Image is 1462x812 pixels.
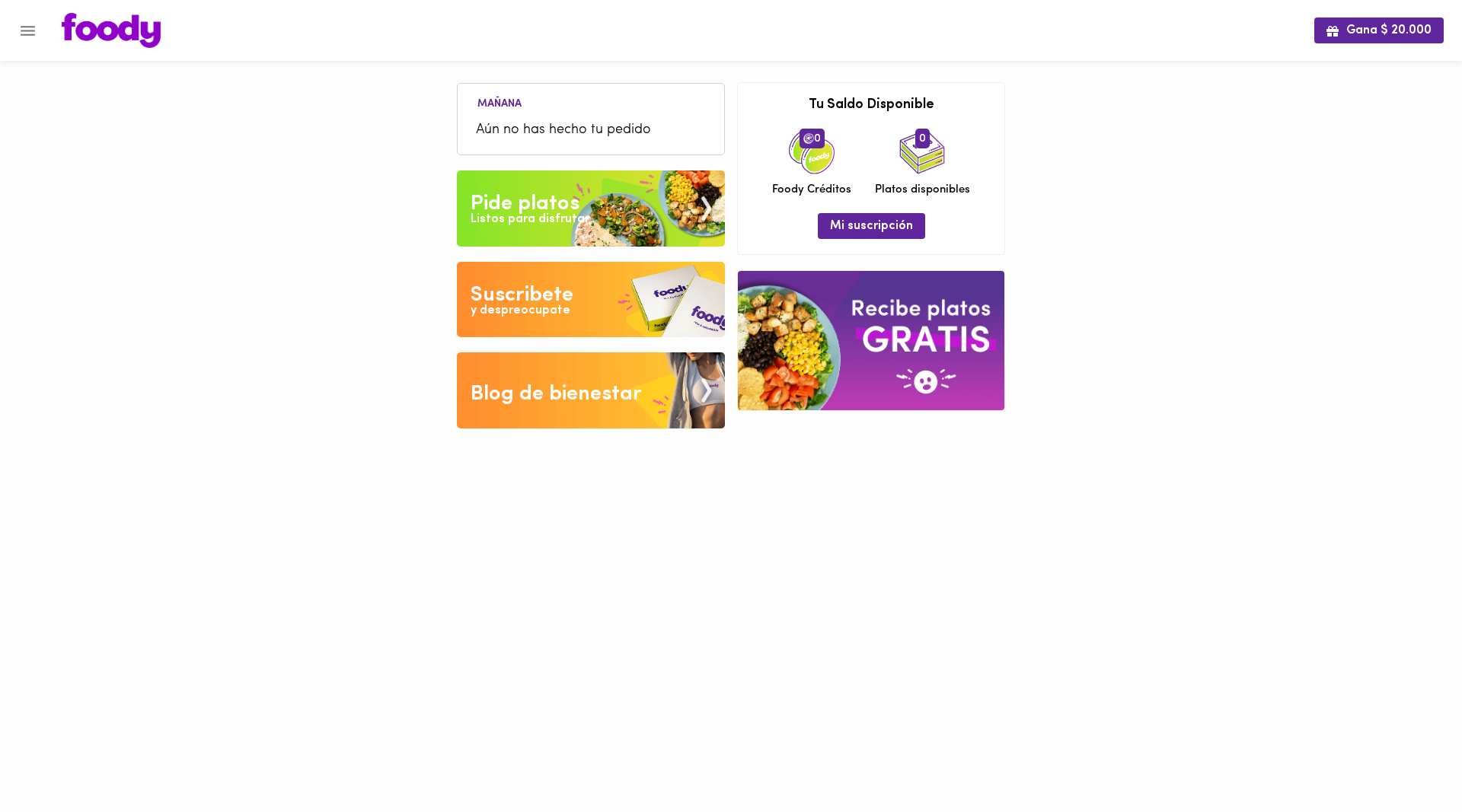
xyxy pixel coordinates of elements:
[9,12,46,49] button: Menu
[789,129,835,174] img: credits-package.png
[471,189,579,219] div: Pide platos
[875,182,970,198] span: Platos disponibles
[471,280,573,310] div: Suscribete
[471,302,570,320] div: y despreocupate
[899,129,945,174] img: icon_dishes.png
[465,95,534,110] li: Mañana
[471,211,589,228] div: Listos para disfrutar
[830,219,913,234] span: Mi suscripción
[457,170,725,247] img: Pide un Platos
[1374,724,1447,797] iframe: Messagebird Livechat Widget
[476,120,706,141] span: Aún no has hecho tu pedido
[1314,18,1444,43] button: Gana $ 20.000
[471,379,642,409] div: Blog de bienestar
[457,262,725,338] img: Disfruta bajar de peso
[772,182,851,198] span: Foody Créditos
[915,129,930,148] span: 0
[749,98,993,113] h3: Tu Saldo Disponible
[457,352,725,428] img: Blog de bienestar
[803,133,814,144] img: foody-creditos.png
[62,13,161,48] img: logo.png
[738,271,1004,410] img: referral-banner.png
[800,129,825,148] span: 0
[818,213,925,238] button: Mi suscripción
[1326,24,1432,38] span: Gana $ 20.000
